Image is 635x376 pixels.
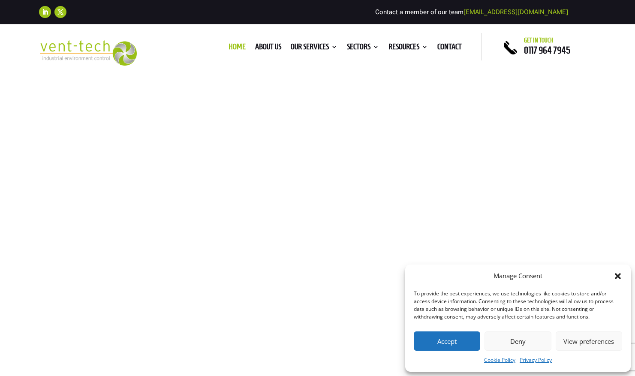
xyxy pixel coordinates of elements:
[524,45,570,55] a: 0117 964 7945
[484,355,515,365] a: Cookie Policy
[388,44,428,53] a: Resources
[614,272,622,280] div: Close dialog
[54,6,66,18] a: Follow on X
[414,331,480,351] button: Accept
[494,271,542,281] div: Manage Consent
[39,40,137,66] img: 2023-09-27T08_35_16.549ZVENT-TECH---Clear-background
[229,44,246,53] a: Home
[39,6,51,18] a: Follow on LinkedIn
[556,331,622,351] button: View preferences
[524,37,554,44] span: Get in touch
[291,44,337,53] a: Our Services
[375,8,568,16] span: Contact a member of our team
[347,44,379,53] a: Sectors
[414,290,621,321] div: To provide the best experiences, we use technologies like cookies to store and/or access device i...
[485,331,551,351] button: Deny
[255,44,281,53] a: About us
[463,8,568,16] a: [EMAIL_ADDRESS][DOMAIN_NAME]
[437,44,462,53] a: Contact
[520,355,552,365] a: Privacy Policy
